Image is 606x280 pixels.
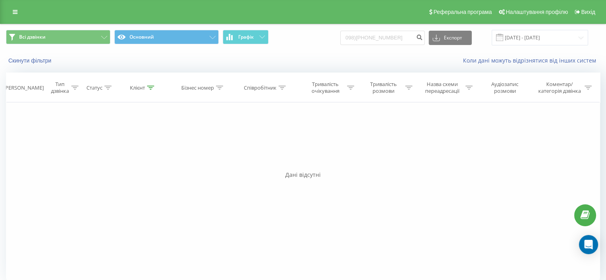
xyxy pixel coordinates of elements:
[6,57,55,64] button: Скинути фільтри
[6,30,110,44] button: Всі дзвінки
[506,9,568,15] span: Налаштування профілю
[363,81,403,94] div: Тривалість розмови
[19,34,45,40] span: Всі дзвінки
[50,81,69,94] div: Тип дзвінка
[433,9,492,15] span: Реферальна програма
[536,81,582,94] div: Коментар/категорія дзвінка
[223,30,269,44] button: Графік
[86,84,102,91] div: Статус
[4,84,44,91] div: [PERSON_NAME]
[238,34,254,40] span: Графік
[244,84,277,91] div: Співробітник
[581,9,595,15] span: Вихід
[422,81,463,94] div: Назва схеми переадресації
[340,31,425,45] input: Пошук за номером
[463,57,600,64] a: Коли дані можуть відрізнятися вiд інших систем
[579,235,598,254] div: Open Intercom Messenger
[130,84,145,91] div: Клієнт
[306,81,345,94] div: Тривалість очікування
[114,30,219,44] button: Основний
[429,31,472,45] button: Експорт
[181,84,214,91] div: Бізнес номер
[482,81,528,94] div: Аудіозапис розмови
[6,171,600,179] div: Дані відсутні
